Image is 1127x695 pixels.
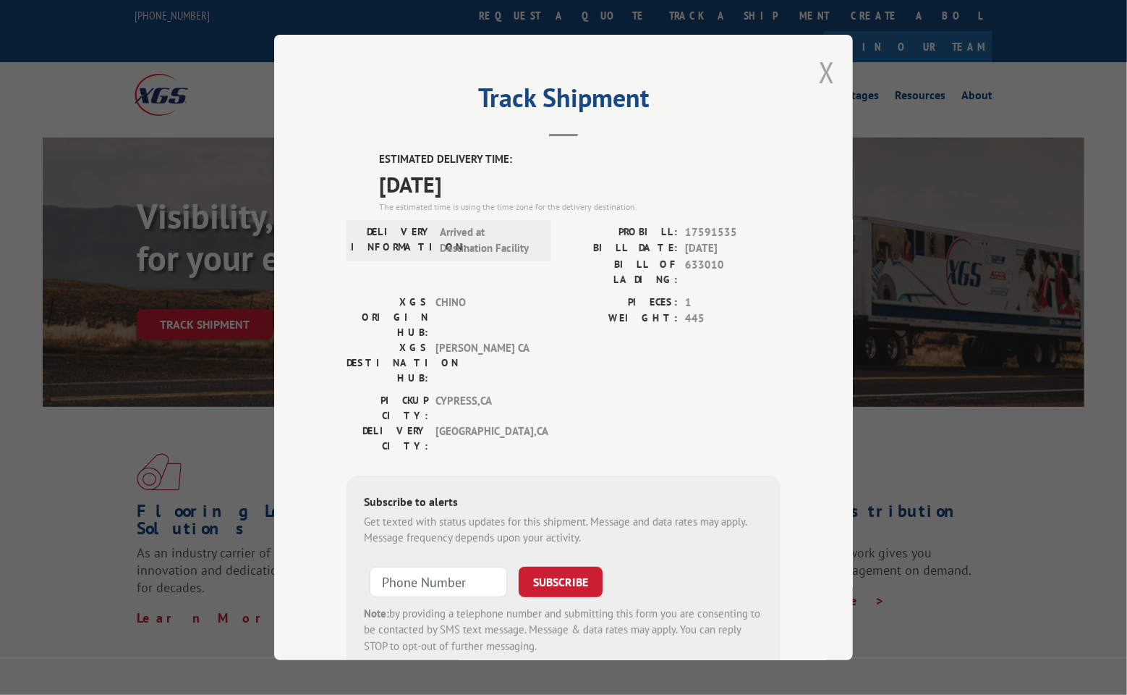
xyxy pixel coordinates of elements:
span: [PERSON_NAME] CA [435,340,533,386]
h2: Track Shipment [346,88,781,115]
label: DELIVERY INFORMATION: [351,224,433,257]
label: PICKUP CITY: [346,393,428,424]
span: [DATE] [379,168,781,201]
label: PROBILL: [563,224,678,241]
strong: Note: [364,607,389,620]
span: [GEOGRAPHIC_DATA] , CA [435,424,533,454]
span: Arrived at Destination Facility [440,224,537,257]
label: XGS ORIGIN HUB: [346,295,428,340]
span: 17591535 [685,224,781,241]
span: 1 [685,295,781,311]
span: 633010 [685,257,781,287]
label: XGS DESTINATION HUB: [346,340,428,386]
button: Close modal [819,53,835,91]
div: The estimated time is using the time zone for the delivery destination. [379,201,781,214]
span: CHINO [435,295,533,340]
label: ESTIMATED DELIVERY TIME: [379,151,781,168]
div: by providing a telephone number and submitting this form you are consenting to be contacted by SM... [364,606,763,655]
div: Subscribe to alerts [364,493,763,514]
button: SUBSCRIBE [519,567,603,597]
input: Phone Number [370,567,507,597]
span: CYPRESS , CA [435,393,533,424]
label: BILL DATE: [563,240,678,257]
label: BILL OF LADING: [563,257,678,287]
label: WEIGHT: [563,311,678,327]
span: [DATE] [685,240,781,257]
div: Get texted with status updates for this shipment. Message and data rates may apply. Message frequ... [364,514,763,547]
span: 445 [685,311,781,327]
label: DELIVERY CITY: [346,424,428,454]
label: PIECES: [563,295,678,311]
